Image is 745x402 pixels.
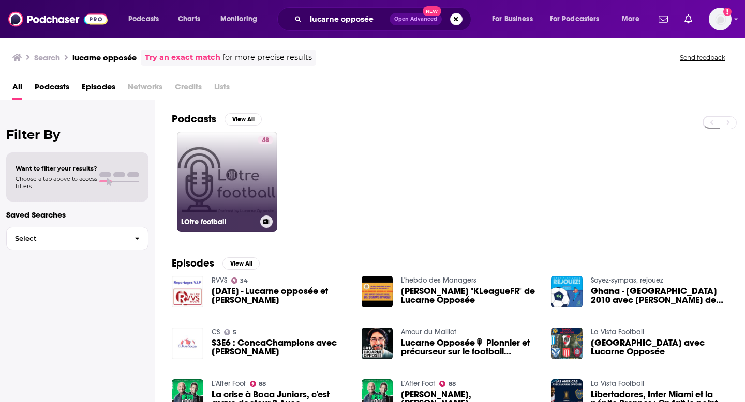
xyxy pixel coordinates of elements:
h2: Episodes [172,257,214,270]
a: La Vista Football [591,379,644,388]
img: Lucarne Opposée🎙 Pionnier et précurseur sur le football argentin [362,328,393,359]
button: open menu [615,11,652,27]
img: Buenos Aires avec Lucarne Opposée [551,328,583,359]
img: S3E6 : ConcaChampions avec Lucarne Opposée [172,328,203,359]
button: Select [6,227,148,250]
span: For Podcasters [550,12,600,26]
span: Open Advanced [394,17,437,22]
button: View All [225,113,262,126]
span: For Business [492,12,533,26]
a: Buenos Aires avec Lucarne Opposée [591,338,728,356]
a: Show notifications dropdown [680,10,696,28]
span: Logged in as NicolaLynch [709,8,732,30]
span: [GEOGRAPHIC_DATA] avec Lucarne Opposée [591,338,728,356]
h2: Filter By [6,127,148,142]
span: More [622,12,639,26]
input: Search podcasts, credits, & more... [306,11,390,27]
h3: LOtre football [181,218,256,226]
img: User Profile [709,8,732,30]
div: Search podcasts, credits, & more... [287,7,481,31]
a: Ghana - Uruguay 2010 avec Nicolas Cougot de "Lucarne Opposée" [591,287,728,304]
button: View All [222,257,260,270]
img: 2022/10/29 - Lucarne opposée et Marcelo Bielsa [172,276,203,307]
span: Lists [214,79,230,100]
span: Charts [178,12,200,26]
button: Open AdvancedNew [390,13,442,25]
a: CS [212,328,220,336]
a: PodcastsView All [172,113,262,126]
span: Choose a tab above to access filters. [16,175,97,190]
a: Lucarne Opposée🎙 Pionnier et précurseur sur le football argentin [401,338,539,356]
span: S3E6 : ConcaChampions avec [PERSON_NAME] [212,338,349,356]
a: RVVS [212,276,227,285]
span: [DATE] - Lucarne opposée et [PERSON_NAME] [212,287,349,304]
img: Ghana - Uruguay 2010 avec Nicolas Cougot de "Lucarne Opposée" [551,276,583,307]
span: Networks [128,79,162,100]
a: 34 [231,277,248,284]
span: 48 [262,135,269,146]
button: Show profile menu [709,8,732,30]
h2: Podcasts [172,113,216,126]
h3: Search [34,53,60,63]
a: Show notifications dropdown [654,10,672,28]
a: Episodes [82,79,115,100]
span: Want to filter your results? [16,165,97,172]
a: 48 [258,136,273,144]
a: Amour du Maillot [401,328,456,336]
a: 5 [224,329,237,335]
button: open menu [121,11,172,27]
button: open menu [485,11,546,27]
span: 34 [240,279,248,283]
img: Podchaser - Follow, Share and Rate Podcasts [8,9,108,29]
span: Credits [175,79,202,100]
span: Monitoring [220,12,257,26]
a: Baptiste "KLeagueFR" de Lucarne Opposée [401,287,539,304]
button: open menu [213,11,271,27]
span: 5 [233,330,236,335]
a: 48LOtre football [177,132,277,232]
span: Ghana - [GEOGRAPHIC_DATA] 2010 avec [PERSON_NAME] de "Lucarne Opposée" [591,287,728,304]
a: 2022/10/29 - Lucarne opposée et Marcelo Bielsa [212,287,349,304]
a: 88 [250,381,266,387]
a: L'hebdo des Managers [401,276,476,285]
span: Select [7,235,126,242]
span: 88 [259,382,266,386]
a: 88 [439,381,456,387]
a: L'After Foot [401,379,435,388]
span: [PERSON_NAME] "KLeagueFR" de Lucarne Opposée [401,287,539,304]
h3: lucarne opposée [72,53,137,63]
a: EpisodesView All [172,257,260,270]
svg: Add a profile image [723,8,732,16]
span: Podcasts [128,12,159,26]
button: open menu [543,11,615,27]
button: Send feedback [677,53,728,62]
p: Saved Searches [6,210,148,220]
a: Charts [171,11,206,27]
a: Soyez-sympas, rejouez [591,276,663,285]
span: 88 [449,382,456,386]
a: All [12,79,22,100]
a: Podcasts [35,79,69,100]
img: Baptiste "KLeagueFR" de Lucarne Opposée [362,276,393,307]
span: for more precise results [222,52,312,64]
a: S3E6 : ConcaChampions avec Lucarne Opposée [212,338,349,356]
a: Try an exact match [145,52,220,64]
a: L'After Foot [212,379,246,388]
span: New [423,6,441,16]
a: La Vista Football [591,328,644,336]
